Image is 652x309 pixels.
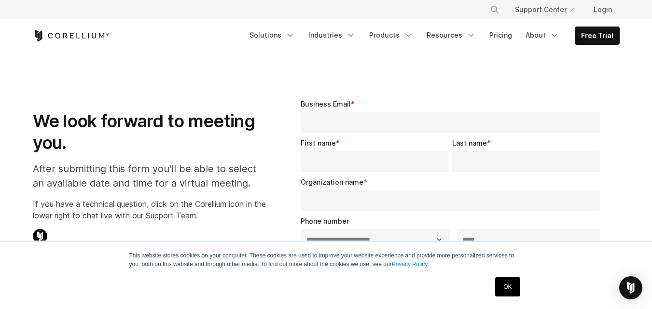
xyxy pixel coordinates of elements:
span: Business Email [301,100,351,108]
a: Corellium Home [33,30,110,41]
p: After submitting this form you'll be able to select an available date and time for a virtual meet... [33,161,266,190]
p: This website stores cookies on your computer. These cookies are used to improve your website expe... [129,251,523,269]
a: Free Trial [575,27,619,44]
a: OK [495,277,520,296]
img: Corellium Chat Icon [33,229,47,243]
div: Navigation Menu [478,1,620,18]
a: Pricing [484,27,518,44]
p: If you have a technical question, click on the Corellium icon in the lower right to chat live wit... [33,198,266,221]
a: Login [586,1,620,18]
span: First name [301,139,336,147]
a: Solutions [244,27,301,44]
h1: We look forward to meeting you. [33,110,266,154]
a: Industries [303,27,361,44]
a: Support Center [507,1,582,18]
a: Privacy Policy. [392,261,429,268]
span: Organization name [301,178,363,186]
div: Open Intercom Messenger [619,276,642,299]
a: Resources [421,27,482,44]
span: Last name [452,139,487,147]
button: Search [486,1,503,18]
div: Navigation Menu [244,27,620,45]
a: Products [363,27,419,44]
a: About [520,27,565,44]
span: Phone number [301,217,349,225]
